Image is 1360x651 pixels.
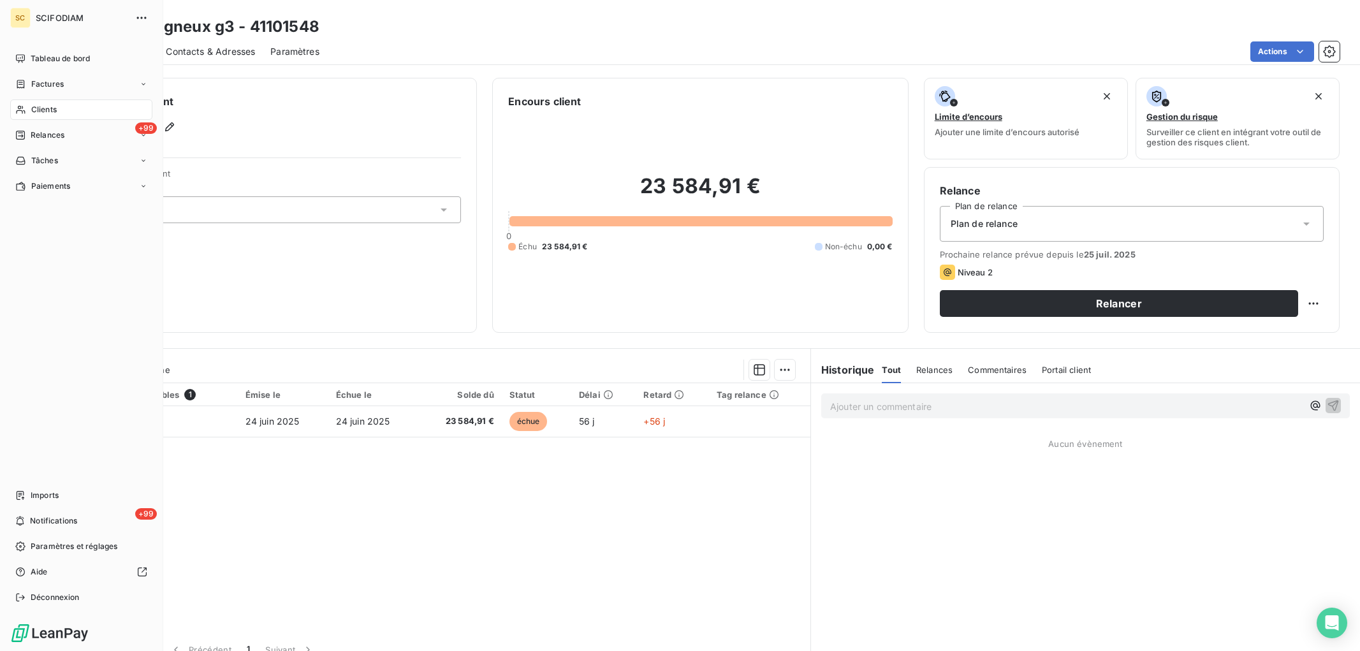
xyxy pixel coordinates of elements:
[31,53,90,64] span: Tableau de bord
[31,129,64,141] span: Relances
[508,94,581,109] h6: Encours client
[10,485,152,506] a: Imports
[867,241,893,252] span: 0,00 €
[166,45,255,58] span: Contacts & Adresses
[77,94,461,109] h6: Informations client
[10,176,152,196] a: Paiements
[1146,112,1218,122] span: Gestion du risque
[245,416,300,427] span: 24 juin 2025
[112,15,319,38] h3: Byg bagneux g3 - 41101548
[940,183,1324,198] h6: Relance
[31,490,59,501] span: Imports
[916,365,953,375] span: Relances
[940,290,1298,317] button: Relancer
[579,416,595,427] span: 56 j
[270,45,319,58] span: Paramètres
[542,241,588,252] span: 23 584,91 €
[31,566,48,578] span: Aide
[31,155,58,166] span: Tâches
[245,390,321,400] div: Émise le
[10,48,152,69] a: Tableau de bord
[31,180,70,192] span: Paiements
[10,74,152,94] a: Factures
[10,536,152,557] a: Paramètres et réglages
[427,390,494,400] div: Solde dû
[336,390,411,400] div: Échue le
[10,150,152,171] a: Tâches
[643,390,701,400] div: Retard
[427,415,494,428] span: 23 584,91 €
[643,416,665,427] span: +56 j
[518,241,537,252] span: Échu
[30,515,77,527] span: Notifications
[103,168,461,186] span: Propriétés Client
[924,78,1128,159] button: Limite d’encoursAjouter une limite d’encours autorisé
[506,231,511,241] span: 0
[135,122,157,134] span: +99
[940,249,1324,260] span: Prochaine relance prévue depuis le
[1084,249,1136,260] span: 25 juil. 2025
[935,127,1079,137] span: Ajouter une limite d’encours autorisé
[1136,78,1340,159] button: Gestion du risqueSurveiller ce client en intégrant votre outil de gestion des risques client.
[31,104,57,115] span: Clients
[958,267,993,277] span: Niveau 2
[579,390,628,400] div: Délai
[10,125,152,145] a: +99Relances
[811,362,875,377] h6: Historique
[1048,439,1122,449] span: Aucun évènement
[336,416,390,427] span: 24 juin 2025
[509,390,564,400] div: Statut
[10,562,152,582] a: Aide
[10,99,152,120] a: Clients
[1146,127,1329,147] span: Surveiller ce client en intégrant votre outil de gestion des risques client.
[10,8,31,28] div: SC
[31,78,64,90] span: Factures
[100,389,230,400] div: Pièces comptables
[968,365,1027,375] span: Commentaires
[31,541,117,552] span: Paramètres et réglages
[1042,365,1091,375] span: Portail client
[31,592,80,603] span: Déconnexion
[509,412,548,431] span: échue
[1250,41,1314,62] button: Actions
[508,173,892,212] h2: 23 584,91 €
[10,623,89,643] img: Logo LeanPay
[717,390,803,400] div: Tag relance
[825,241,862,252] span: Non-échu
[36,13,128,23] span: SCIFODIAM
[882,365,901,375] span: Tout
[935,112,1002,122] span: Limite d’encours
[1317,608,1347,638] div: Open Intercom Messenger
[184,389,196,400] span: 1
[135,508,157,520] span: +99
[951,217,1018,230] span: Plan de relance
